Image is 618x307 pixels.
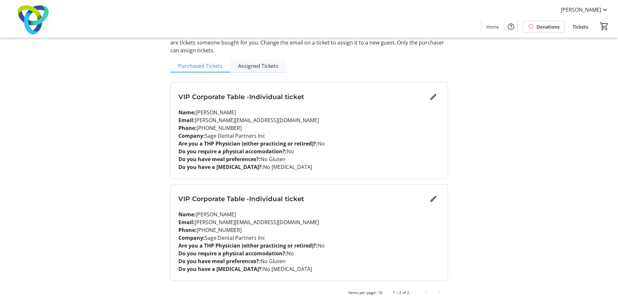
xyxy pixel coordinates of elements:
span: Assigned Tickets [238,63,278,69]
strong: Phone: [178,226,197,234]
strong: Do you require a physical accomodation?: [178,148,287,155]
p: [PERSON_NAME] [178,211,440,218]
span: Purchased Tickets [178,63,223,69]
button: Previous page [419,286,432,299]
strong: Phone: [178,124,197,132]
p: [PERSON_NAME] [178,109,440,116]
p: Sage Dental Partners Inc [178,132,440,140]
p: No Gluten [178,155,440,163]
strong: Company: [178,234,205,241]
strong: Company: [178,132,205,139]
button: Edit [427,90,440,103]
a: Home [481,21,504,33]
strong: Do you have a [MEDICAL_DATA]?: [178,265,263,273]
span: [PERSON_NAME] [561,6,601,14]
p: No [178,140,440,147]
p: Sage Dental Partners Inc [178,234,440,242]
strong: Email: [178,219,195,226]
a: Donations [523,21,565,33]
p: No [MEDICAL_DATA] [178,265,440,273]
p: No [MEDICAL_DATA] [178,163,440,171]
p: Here you can enter guest details for each ticket. Purchased tickets are tickets you bought, while... [170,31,448,54]
strong: Do you have a [MEDICAL_DATA]?: [178,163,263,171]
p: No [178,249,440,257]
p: [PERSON_NAME][EMAIL_ADDRESS][DOMAIN_NAME] [178,218,440,226]
strong: Do you require a physical accomodation?: [178,250,287,257]
strong: Do you have meal preferences?: [178,156,261,163]
button: Cart [599,20,610,32]
button: Next page [432,286,445,299]
strong: Name: [178,109,196,116]
p: No Gluten [178,257,440,265]
button: Help [504,20,517,33]
p: [PERSON_NAME][EMAIL_ADDRESS][DOMAIN_NAME] [178,116,440,124]
img: Trillium Health Partners Foundation's Logo [4,3,62,35]
strong: Email: [178,117,195,124]
p: [PHONE_NUMBER] [178,226,440,234]
button: [PERSON_NAME] [556,5,614,15]
p: No [178,242,440,249]
div: Items per page: [348,290,377,296]
strong: Name: [178,211,196,218]
div: 1 – 2 of 2 [393,290,409,296]
p: No [178,147,440,155]
div: 10 [378,290,382,296]
h3: VIP Corporate Table -Individual ticket [178,194,427,204]
span: Tickets [573,23,588,30]
h3: VIP Corporate Table -Individual ticket [178,92,427,102]
p: [PHONE_NUMBER] [178,124,440,132]
strong: Are you a THP Physician (either practicing or retired)?: [178,242,318,249]
strong: Are you a THP Physician (either practicing or retired)?: [178,140,318,147]
strong: Do you have meal preferences?: [178,258,261,265]
a: Tickets [567,21,593,33]
mat-paginator: Select page [170,286,448,299]
button: Edit [427,192,440,205]
span: Donations [537,23,560,30]
span: Home [486,23,499,30]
